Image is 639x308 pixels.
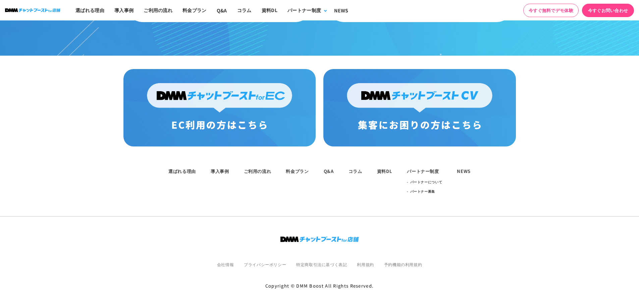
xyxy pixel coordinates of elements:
[244,261,286,267] a: プライバシーポリシー
[357,261,374,267] a: 利用規約
[523,4,579,17] a: 今すぐ無料でデモ体験
[410,177,442,187] a: パートナーについて
[168,168,196,174] a: 選ばれる理由
[377,168,392,174] a: 資料DL
[457,168,471,174] a: NEWS
[217,261,234,267] a: 会社情報
[5,8,60,12] img: ロゴ
[280,237,359,242] img: ロゴ
[384,261,422,267] a: 予約機能の利用規約
[324,168,334,174] a: Q&A
[582,4,634,17] a: 今すぐお問い合わせ
[286,168,309,174] a: 料金プラン
[244,168,271,174] a: ご利用の流れ
[287,7,321,14] div: パートナー制度
[410,187,435,196] a: パートナー募集
[296,261,347,267] a: 特定商取引法に基づく表記
[407,168,442,175] div: パートナー制度
[211,168,229,174] a: 導入事例
[349,168,362,174] a: コラム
